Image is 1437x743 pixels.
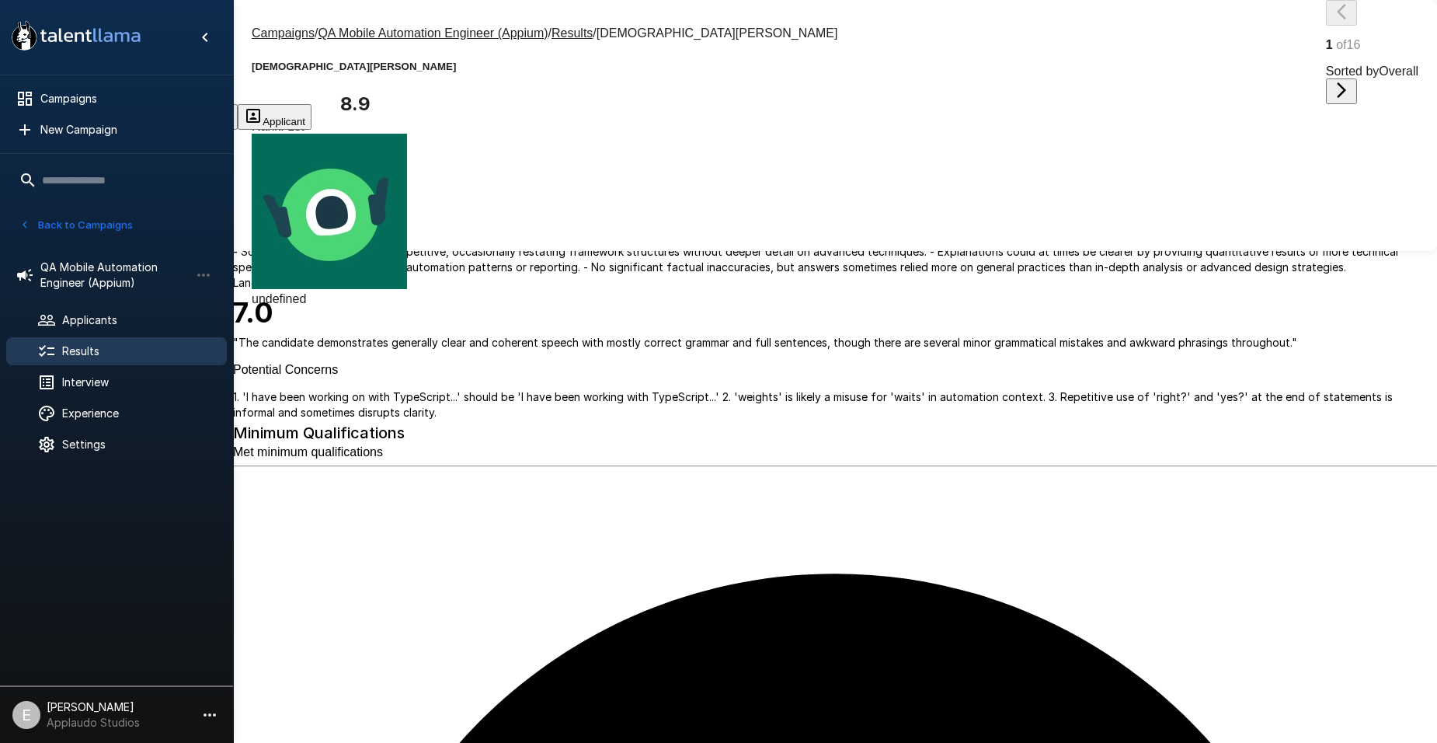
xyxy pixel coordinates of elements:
[551,26,593,40] u: Results
[233,291,1437,336] h6: 7.0
[233,244,1437,275] p: - Some responses were slightly repetitive, occasionally restating framework structures without de...
[252,26,315,40] u: Campaigns
[1326,65,1418,78] span: Sorted by Overall
[597,26,838,40] span: [DEMOGRAPHIC_DATA][PERSON_NAME]
[1336,38,1360,51] span: of 16
[233,275,1437,291] p: Language
[233,420,1437,445] h6: Minimum Qualifications
[238,104,311,130] button: Applicant
[233,363,1437,377] p: Potential Concerns
[548,26,551,40] span: /
[1326,38,1333,51] b: 1
[593,26,596,40] span: /
[252,292,306,305] span: undefined
[340,92,371,115] b: 8.9
[233,335,1437,351] p: " The candidate demonstrates generally clear and coherent speech with mostly correct grammar and ...
[315,26,318,40] span: /
[318,26,548,40] u: QA Mobile Automation Engineer (Appium)
[233,445,383,459] span: Met minimum qualifications
[252,61,456,72] b: [DEMOGRAPHIC_DATA][PERSON_NAME]
[233,389,1437,420] p: 1. 'I have been working on with TypeScript...' should be 'I have been working with TypeScript...'...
